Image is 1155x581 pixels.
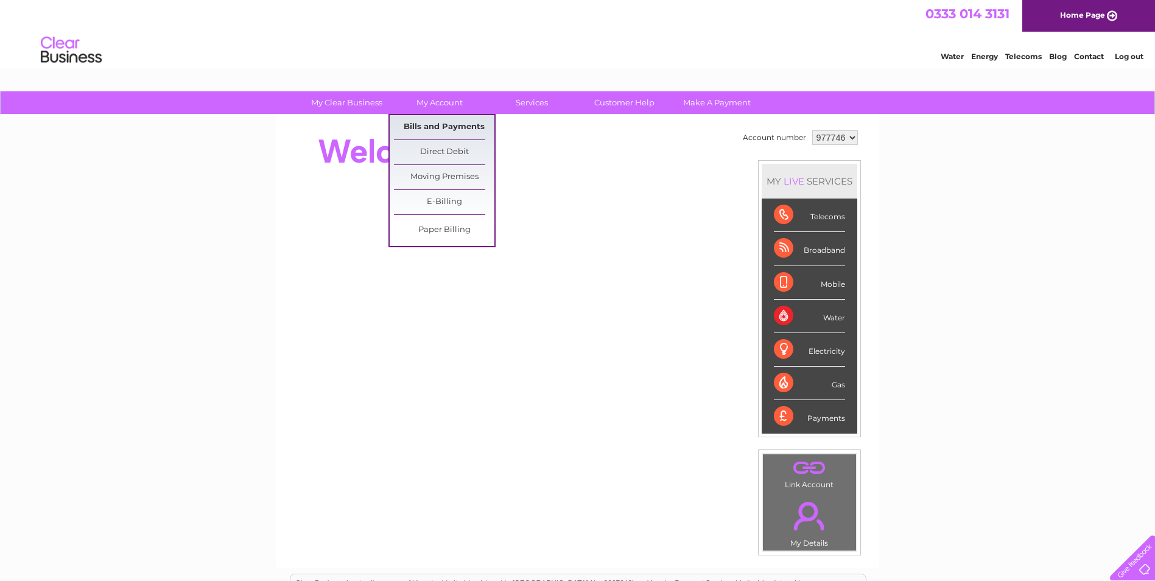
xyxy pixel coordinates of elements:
[394,140,494,164] a: Direct Debit
[297,91,397,114] a: My Clear Business
[774,266,845,300] div: Mobile
[394,165,494,189] a: Moving Premises
[1049,52,1067,61] a: Blog
[389,91,490,114] a: My Account
[766,457,853,479] a: .
[774,199,845,232] div: Telecoms
[394,115,494,139] a: Bills and Payments
[766,495,853,537] a: .
[290,7,866,59] div: Clear Business is a trading name of Verastar Limited (registered in [GEOGRAPHIC_DATA] No. 3667643...
[740,127,809,148] td: Account number
[774,300,845,333] div: Water
[762,491,857,551] td: My Details
[40,32,102,69] img: logo.png
[941,52,964,61] a: Water
[574,91,675,114] a: Customer Help
[394,190,494,214] a: E-Billing
[762,164,857,199] div: MY SERVICES
[1074,52,1104,61] a: Contact
[774,367,845,400] div: Gas
[1005,52,1042,61] a: Telecoms
[774,333,845,367] div: Electricity
[774,232,845,266] div: Broadband
[1115,52,1143,61] a: Log out
[774,400,845,433] div: Payments
[925,6,1009,21] a: 0333 014 3131
[482,91,582,114] a: Services
[667,91,767,114] a: Make A Payment
[971,52,998,61] a: Energy
[762,454,857,492] td: Link Account
[394,218,494,242] a: Paper Billing
[781,175,807,187] div: LIVE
